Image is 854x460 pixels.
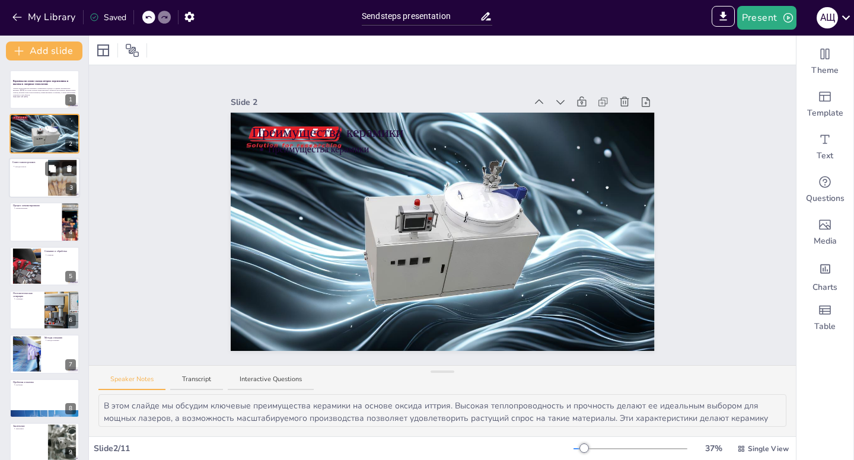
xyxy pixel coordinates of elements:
button: Speaker Notes [98,375,165,391]
p: Спекание [47,254,76,256]
p: Компактирование [15,207,58,210]
div: Add a table [796,296,853,339]
span: Template [807,107,843,119]
div: Get real-time input from your audience [796,168,853,211]
div: 37 % [699,442,728,455]
div: А Щ [817,7,838,28]
div: Slide 2 [231,96,527,108]
p: Методы спекания [47,340,76,342]
span: Questions [806,193,845,205]
div: 1 [9,70,79,109]
button: My Library [9,8,81,27]
p: Преимущества керамики [15,119,76,122]
p: Методы спекания [44,336,76,340]
div: Add images, graphics, shapes or video [796,211,853,254]
div: 1 [65,94,76,106]
p: Заключение [15,427,44,430]
p: Преимущества керамики [13,116,76,119]
div: 3 [9,158,80,198]
div: 5 [9,247,79,286]
div: Layout [94,41,113,60]
div: 6 [9,290,79,330]
p: Заключение [13,424,44,428]
span: Theme [811,65,839,76]
span: Media [814,235,837,247]
p: Проблемы [15,384,76,386]
p: Спекание и обработка [44,249,76,253]
span: Single View [748,443,789,454]
button: Delete Slide [62,161,77,175]
div: 6 [65,315,76,326]
div: Add text boxes [796,126,853,168]
div: 4 [9,202,79,241]
div: 3 [66,183,77,194]
p: Сепарация [15,298,41,300]
button: Add slide [6,41,82,60]
div: 8 [9,379,79,418]
p: Преимущества керамики [268,143,633,156]
div: Change the overall theme [796,40,853,83]
span: Table [814,321,836,333]
span: Charts [812,282,837,293]
div: Saved [90,11,126,24]
p: Проблемы и вызовы [13,380,76,384]
div: 4 [65,227,76,238]
strong: Керамика на основе оксида иттрия: перспективы и вызовы в лазерных технологиях [13,79,68,86]
button: Transcript [170,375,223,391]
div: 2 [65,139,76,150]
div: Slide 2 / 11 [94,442,573,455]
div: 8 [65,403,76,414]
div: Add charts and graphs [796,254,853,296]
input: Insert title [362,8,480,25]
p: Синтез нанопорошков [12,161,44,164]
div: 9 [65,447,76,458]
p: Постсинтетическая сепарация [13,292,41,298]
p: Преимущества керамики [251,123,633,142]
span: Text [817,150,833,162]
div: 2 [9,114,79,153]
textarea: В этом слайде мы обсудим ключевые преимущества керамики на основе оксида иттрия. Высокая теплопро... [98,394,786,427]
p: Generated with [URL] [13,96,76,98]
button: Interactive Questions [228,375,314,391]
div: 5 [65,271,76,282]
button: А Щ [817,6,838,30]
div: Add ready made slides [796,83,853,126]
div: 7 [9,334,79,373]
p: Процесс компактирования [13,204,59,207]
button: Duplicate Slide [45,161,59,175]
span: Export to PowerPoint [712,6,735,30]
div: 7 [65,359,76,370]
p: Данная презентация рассматривает современные подходы к созданию керамических активных [DATE] на о... [13,87,76,96]
span: Position [125,43,139,57]
button: Present [737,6,796,30]
p: Методы синтеза [15,165,44,168]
